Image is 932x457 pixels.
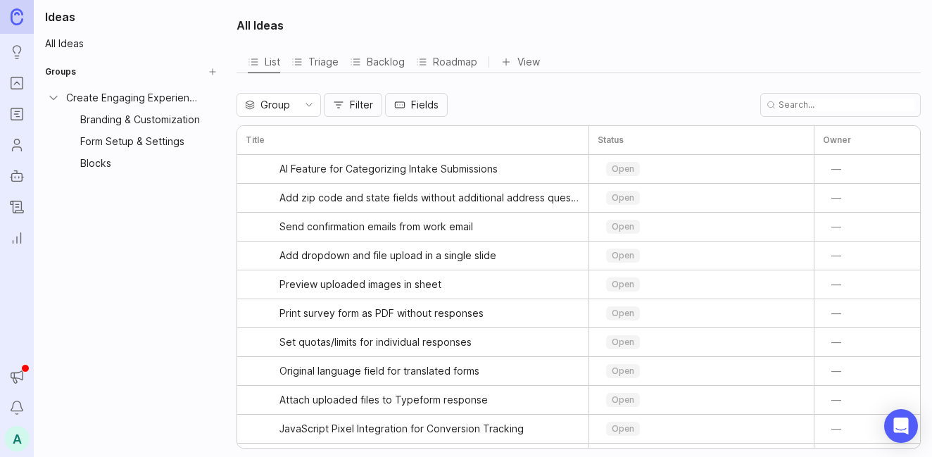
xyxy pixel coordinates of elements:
[612,308,634,319] p: open
[53,153,222,174] div: BlocksGroup settings
[279,299,580,327] a: Print survey form as PDF without responses
[612,279,634,290] p: open
[80,112,202,127] div: Branding & Customization
[279,328,580,356] a: Set quotas/limits for individual responses
[279,191,580,205] span: Add zip code and state fields without additional address questions
[831,335,841,349] span: —
[45,65,76,79] h2: Groups
[248,51,280,73] button: List
[831,220,841,234] span: —
[598,215,805,238] div: toggle menu
[39,131,222,151] a: Form Setup & SettingsGroup settings
[246,134,265,146] h3: Title
[598,302,805,325] div: toggle menu
[298,99,320,111] svg: toggle icon
[237,93,321,117] div: toggle menu
[39,109,222,130] a: Branding & CustomizationGroup settings
[831,364,841,378] span: —
[598,389,805,411] div: toggle menu
[279,357,580,385] a: Original language field for translated forms
[279,415,580,443] a: JavaScript Pixel Integration for Conversion Tracking
[80,134,202,149] div: Form Setup & Settings
[279,249,496,263] span: Add dropdown and file upload in a single slide
[612,192,634,204] p: open
[823,303,850,323] button: —
[279,270,580,299] a: Preview uploaded images in sheet
[831,306,841,320] span: —
[612,250,634,261] p: open
[80,156,202,171] div: Blocks
[237,17,284,34] h2: All Ideas
[779,99,914,111] input: Search...
[831,191,841,205] span: —
[831,249,841,263] span: —
[612,423,634,434] p: open
[598,187,805,209] div: toggle menu
[39,34,222,54] a: All Ideas
[279,277,441,292] span: Preview uploaded images in sheet
[350,51,405,73] button: Backlog
[324,93,382,117] button: Filter
[416,52,477,72] div: Roadmap
[598,134,624,146] h3: Status
[612,337,634,348] p: open
[823,332,850,352] button: —
[4,225,30,251] a: Reporting
[385,93,448,117] button: Fields
[416,51,477,73] button: Roadmap
[203,62,222,82] button: Create Group
[11,8,23,25] img: Canny Home
[39,87,222,108] a: Collapse Create Engaging ExperiencesCreate Engaging ExperiencesGroup settings
[598,244,805,267] div: toggle menu
[66,90,202,106] div: Create Engaging Experiences
[4,39,30,65] a: Ideas
[279,422,524,436] span: JavaScript Pixel Integration for Conversion Tracking
[831,277,841,292] span: —
[46,91,61,105] button: Collapse Create Engaging Experiences
[248,52,280,72] div: List
[831,162,841,176] span: —
[4,364,30,389] button: Announcements
[53,109,222,130] div: Branding & CustomizationGroup settings
[279,162,498,176] span: AI Feature for Categorizing Intake Submissions
[831,393,841,407] span: —
[53,131,222,152] div: Form Setup & SettingsGroup settings
[39,8,222,25] h1: Ideas
[598,331,805,353] div: toggle menu
[823,246,850,265] button: —
[831,422,841,436] span: —
[279,155,580,183] a: AI Feature for Categorizing Intake Submissions
[823,419,850,439] button: —
[350,98,373,112] span: Filter
[279,393,488,407] span: Attach uploaded files to Typeform response
[500,52,540,72] button: View
[350,52,405,72] div: Backlog
[411,98,439,112] span: Fields
[279,184,580,212] a: Add zip code and state fields without additional address questions
[612,221,634,232] p: open
[279,364,479,378] span: Original language field for translated forms
[279,220,473,234] span: Send confirmation emails from work email
[823,159,850,179] button: —
[4,194,30,220] a: Changelog
[598,360,805,382] div: toggle menu
[39,153,222,173] a: BlocksGroup settings
[279,386,580,414] a: Attach uploaded files to Typeform response
[4,70,30,96] a: Portal
[4,101,30,127] a: Roadmaps
[279,306,484,320] span: Print survey form as PDF without responses
[4,426,30,451] button: A
[598,158,805,180] div: toggle menu
[4,395,30,420] button: Notifications
[612,163,634,175] p: open
[4,132,30,158] a: Users
[823,134,851,146] h3: Owner
[598,273,805,296] div: toggle menu
[291,51,339,73] button: Triage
